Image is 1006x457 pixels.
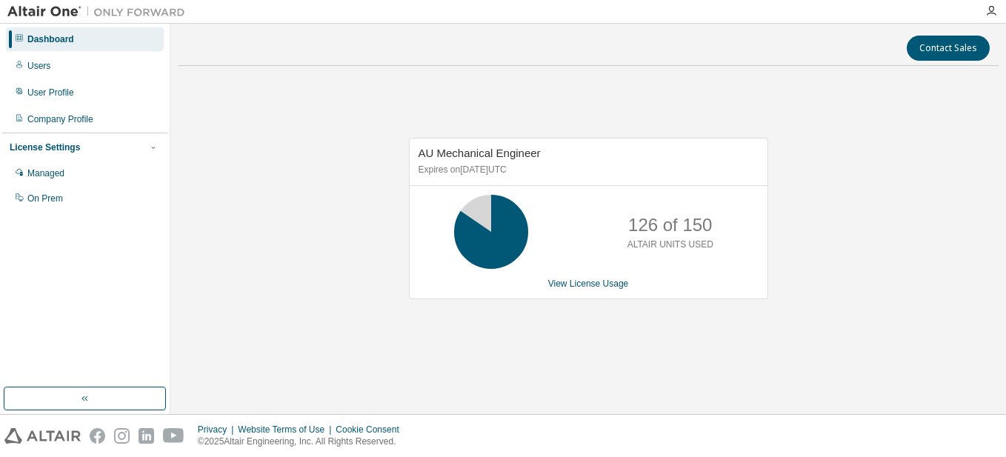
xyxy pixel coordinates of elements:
div: Privacy [198,424,238,436]
div: Users [27,60,50,72]
p: ALTAIR UNITS USED [627,238,713,251]
div: Cookie Consent [336,424,407,436]
img: linkedin.svg [139,428,154,444]
div: License Settings [10,141,80,153]
div: On Prem [27,193,63,204]
p: Expires on [DATE] UTC [419,164,755,176]
div: User Profile [27,87,74,99]
div: Website Terms of Use [238,424,336,436]
img: facebook.svg [90,428,105,444]
button: Contact Sales [907,36,990,61]
div: Company Profile [27,113,93,125]
img: altair_logo.svg [4,428,81,444]
span: AU Mechanical Engineer [419,147,541,159]
p: © 2025 Altair Engineering, Inc. All Rights Reserved. [198,436,408,448]
a: View License Usage [548,278,629,289]
img: youtube.svg [163,428,184,444]
div: Dashboard [27,33,74,45]
img: instagram.svg [114,428,130,444]
img: Altair One [7,4,193,19]
div: Managed [27,167,64,179]
p: 126 of 150 [628,213,712,238]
